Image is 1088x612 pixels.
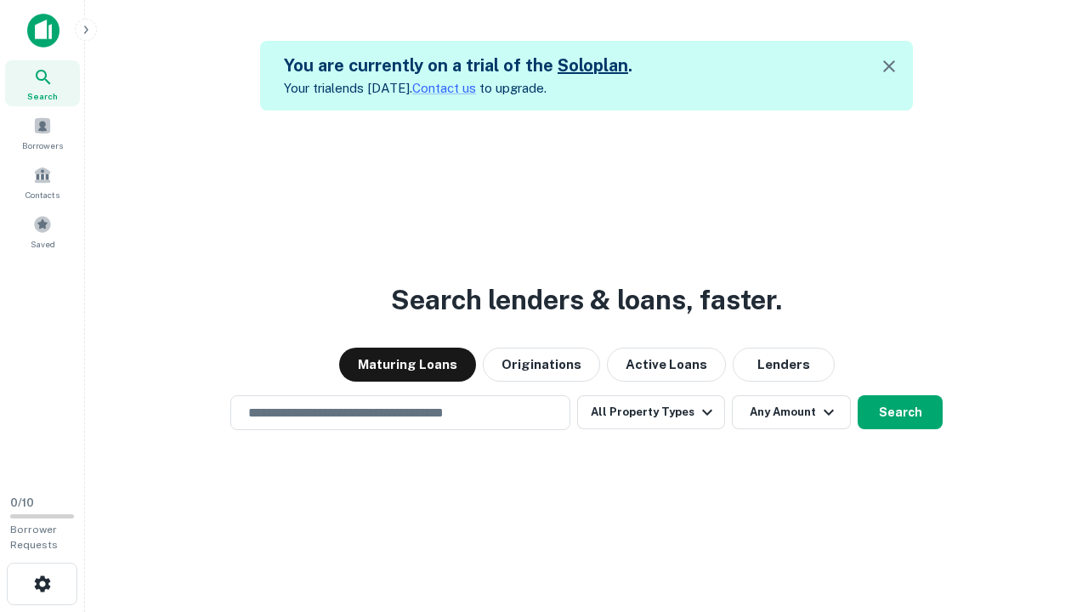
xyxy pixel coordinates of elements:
[391,280,782,320] h3: Search lenders & loans, faster.
[284,78,632,99] p: Your trial ends [DATE]. to upgrade.
[339,348,476,382] button: Maturing Loans
[733,348,835,382] button: Lenders
[732,395,851,429] button: Any Amount
[577,395,725,429] button: All Property Types
[558,55,628,76] a: Soloplan
[27,14,59,48] img: capitalize-icon.png
[10,496,34,509] span: 0 / 10
[5,110,80,156] a: Borrowers
[858,395,943,429] button: Search
[10,524,58,551] span: Borrower Requests
[27,89,58,103] span: Search
[25,188,59,201] span: Contacts
[412,81,476,95] a: Contact us
[483,348,600,382] button: Originations
[5,159,80,205] a: Contacts
[22,139,63,152] span: Borrowers
[5,60,80,106] a: Search
[5,208,80,254] a: Saved
[31,237,55,251] span: Saved
[284,53,632,78] h5: You are currently on a trial of the .
[1003,476,1088,558] iframe: Chat Widget
[607,348,726,382] button: Active Loans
